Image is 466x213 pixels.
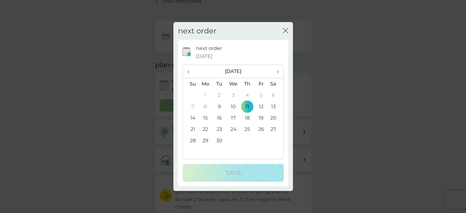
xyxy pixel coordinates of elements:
[283,28,288,34] button: close
[199,78,213,90] th: Mo
[196,44,222,52] p: next order
[226,124,240,135] td: 24
[212,78,226,90] th: Tu
[212,124,226,135] td: 23
[212,112,226,124] td: 16
[226,78,240,90] th: We
[199,124,213,135] td: 22
[254,78,268,90] th: Fr
[268,89,283,101] td: 6
[183,124,199,135] td: 21
[199,101,213,112] td: 8
[240,112,254,124] td: 18
[183,135,199,146] td: 28
[199,112,213,124] td: 15
[183,101,199,112] td: 7
[268,124,283,135] td: 27
[178,27,217,36] h2: next order
[183,78,199,90] th: Su
[254,101,268,112] td: 12
[212,135,226,146] td: 30
[225,168,241,178] p: Save
[240,89,254,101] td: 4
[183,112,199,124] td: 14
[240,124,254,135] td: 25
[212,101,226,112] td: 9
[240,101,254,112] td: 11
[268,101,283,112] td: 13
[254,124,268,135] td: 26
[268,78,283,90] th: Sa
[199,135,213,146] td: 29
[183,164,284,182] button: Save
[226,101,240,112] td: 10
[212,89,226,101] td: 2
[199,65,268,78] th: [DATE]
[226,112,240,124] td: 17
[272,65,278,78] span: ›
[254,89,268,101] td: 5
[196,52,212,60] span: [DATE]
[199,89,213,101] td: 1
[240,78,254,90] th: Th
[254,112,268,124] td: 19
[226,89,240,101] td: 3
[268,112,283,124] td: 20
[188,65,194,78] span: ‹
